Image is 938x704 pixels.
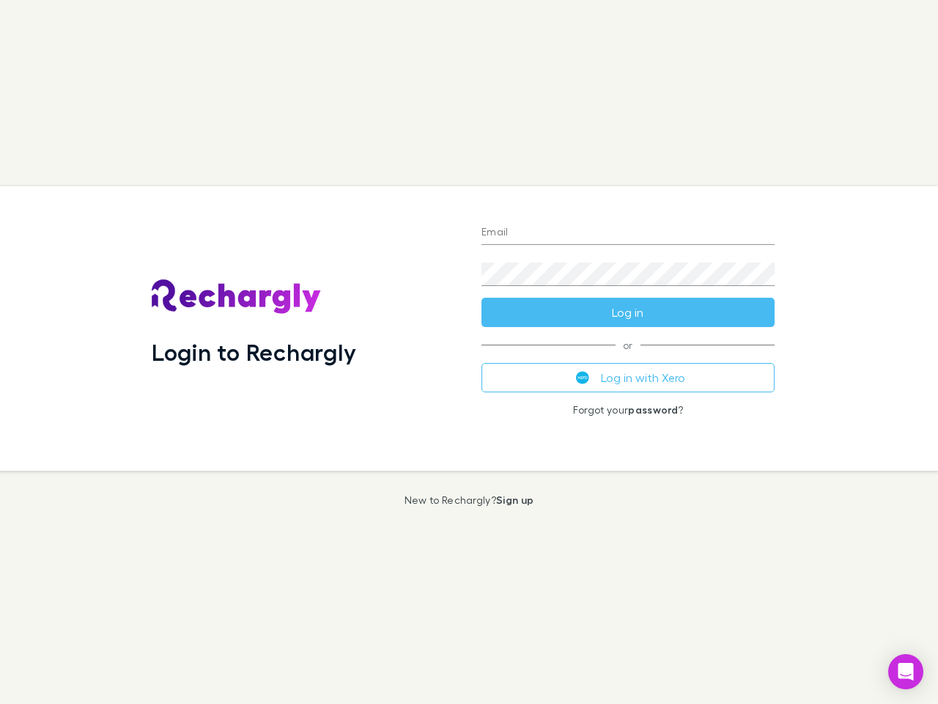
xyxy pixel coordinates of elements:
p: New to Rechargly? [405,494,534,506]
a: password [628,403,678,416]
img: Rechargly's Logo [152,279,322,315]
h1: Login to Rechargly [152,338,356,366]
button: Log in with Xero [481,363,775,392]
p: Forgot your ? [481,404,775,416]
img: Xero's logo [576,371,589,384]
button: Log in [481,298,775,327]
div: Open Intercom Messenger [888,654,923,689]
a: Sign up [496,494,533,506]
